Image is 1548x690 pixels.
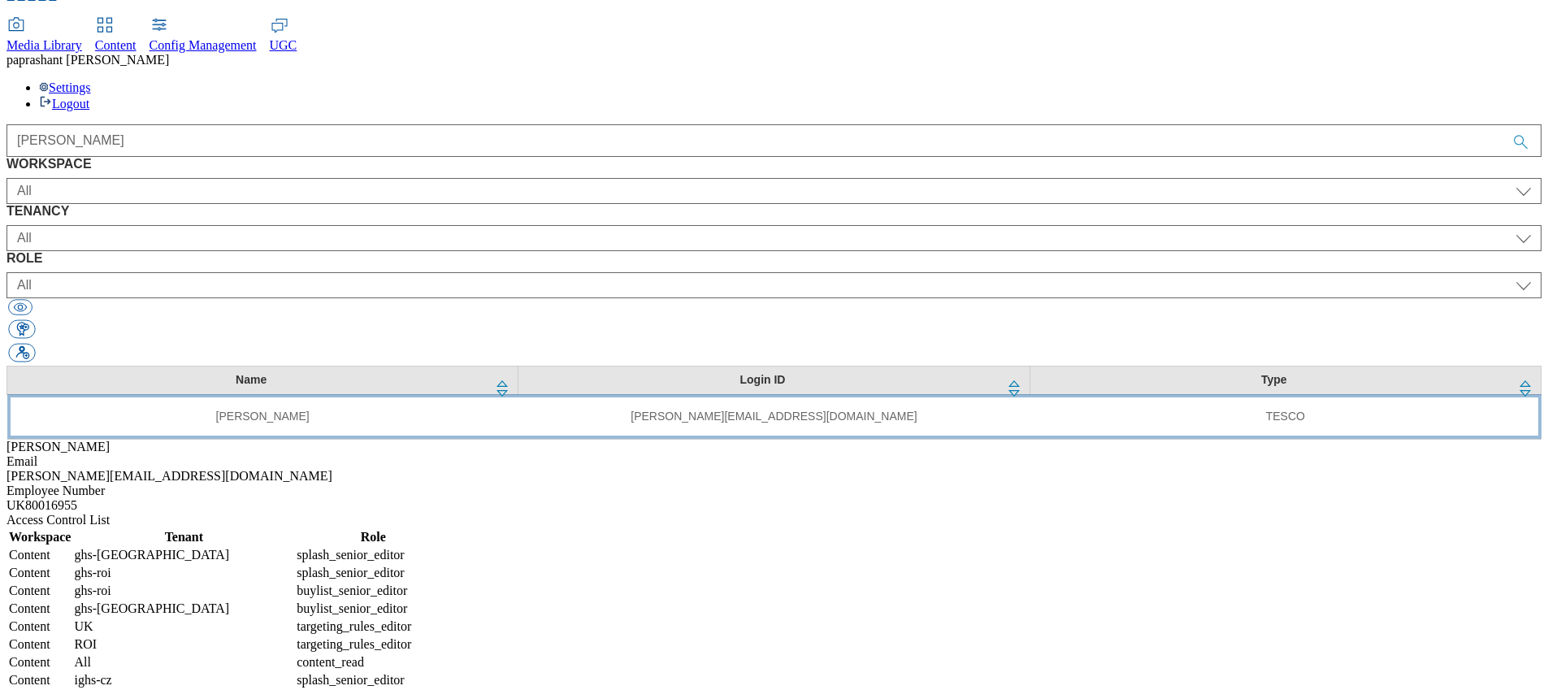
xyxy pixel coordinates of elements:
a: Media Library [7,19,82,53]
td: content_read [296,654,450,670]
div: Login ID [528,373,996,388]
a: Content [95,19,137,53]
td: [PERSON_NAME] [7,394,518,439]
td: ROI [73,636,294,653]
a: Logout [39,97,89,111]
td: buylist_senior_editor [296,601,450,617]
label: WORKSPACE [7,157,1541,171]
div: Type [1040,373,1508,388]
td: [PERSON_NAME][EMAIL_ADDRESS][DOMAIN_NAME] [518,394,1030,439]
div: Name [17,373,485,388]
span: UGC [270,38,297,52]
td: TESCO [1030,394,1541,439]
td: targeting_rules_editor [296,636,450,653]
div: Access Control List [7,513,1541,527]
div: [PERSON_NAME][EMAIL_ADDRESS][DOMAIN_NAME] [7,469,1541,484]
td: Content [8,654,72,670]
div: UK80016955 [7,498,1541,513]
span: Config Management [150,38,257,52]
span: Media Library [7,38,82,52]
td: Content [8,601,72,617]
td: Content [8,547,72,563]
a: UGC [270,19,297,53]
td: Content [8,672,72,688]
td: Content [8,583,72,599]
td: UK [73,618,294,635]
span: pa [7,53,19,67]
td: splash_senior_editor [296,565,450,581]
td: splash_senior_editor [296,672,450,688]
a: Config Management [150,19,257,53]
label: ROLE [7,251,1541,266]
td: targeting_rules_editor [296,618,450,635]
div: Email [7,454,1541,469]
span: [PERSON_NAME] [7,440,110,453]
div: Employee Number [7,484,1541,498]
span: Content [95,38,137,52]
td: Content [8,565,72,581]
td: ghs-roi [73,565,294,581]
td: ghs-[GEOGRAPHIC_DATA] [73,601,294,617]
td: splash_senior_editor [296,547,450,563]
td: buylist_senior_editor [296,583,450,599]
td: Content [8,618,72,635]
td: All [73,654,294,670]
td: ghs-[GEOGRAPHIC_DATA] [73,547,294,563]
a: Settings [39,80,91,94]
td: ighs-cz [73,672,294,688]
td: ghs-roi [73,583,294,599]
span: prashant [PERSON_NAME] [19,53,169,67]
th: Role [296,529,450,545]
td: Content [8,636,72,653]
input: Accessible label text [7,124,1541,157]
th: Tenant [73,529,294,545]
label: TENANCY [7,204,1541,219]
th: Workspace [8,529,72,545]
